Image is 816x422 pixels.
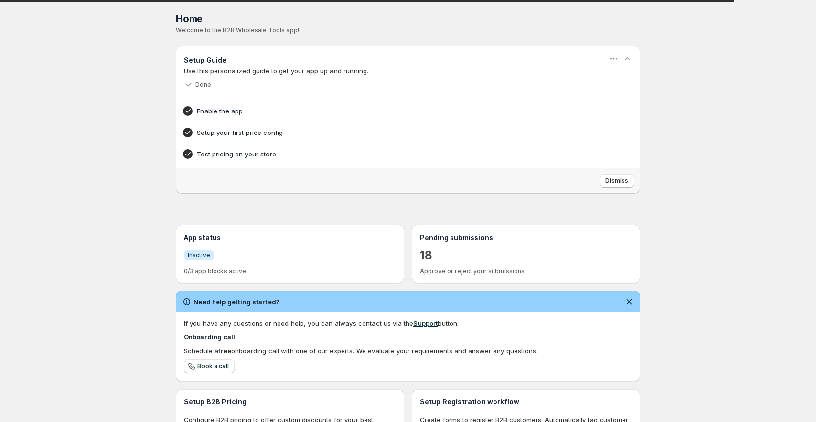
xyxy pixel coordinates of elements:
button: Dismiss [600,174,634,188]
h4: Enable the app [197,106,589,116]
div: If you have any questions or need help, you can always contact us via the button. [184,318,632,328]
a: 18 [420,247,432,263]
h3: Pending submissions [420,233,632,243]
h3: Setup B2B Pricing [184,397,396,407]
span: Dismiss [605,177,628,185]
p: 0/3 app blocks active [184,267,396,275]
p: Welcome to the B2B Wholesale Tools app! [176,26,640,34]
h2: Need help getting started? [193,297,279,307]
h4: Setup your first price config [197,128,589,137]
h4: Onboarding call [184,332,632,342]
span: Home [176,13,203,24]
b: free [218,347,231,355]
p: Approve or reject your submissions [420,267,632,275]
a: Support [413,319,438,327]
a: Book a call [184,359,235,373]
span: Book a call [197,362,229,370]
h4: Test pricing on your store [197,149,589,159]
span: Inactive [188,251,210,259]
h3: Setup Registration workflow [420,397,632,407]
h3: App status [184,233,396,243]
h3: Setup Guide [184,55,227,65]
p: Done [195,81,211,89]
button: Dismiss notification [623,295,636,309]
p: Use this personalized guide to get your app up and running. [184,66,632,76]
div: Schedule a onboarding call with one of our experts. We evaluate your requirements and answer any ... [184,346,632,355]
a: InfoInactive [184,250,214,260]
